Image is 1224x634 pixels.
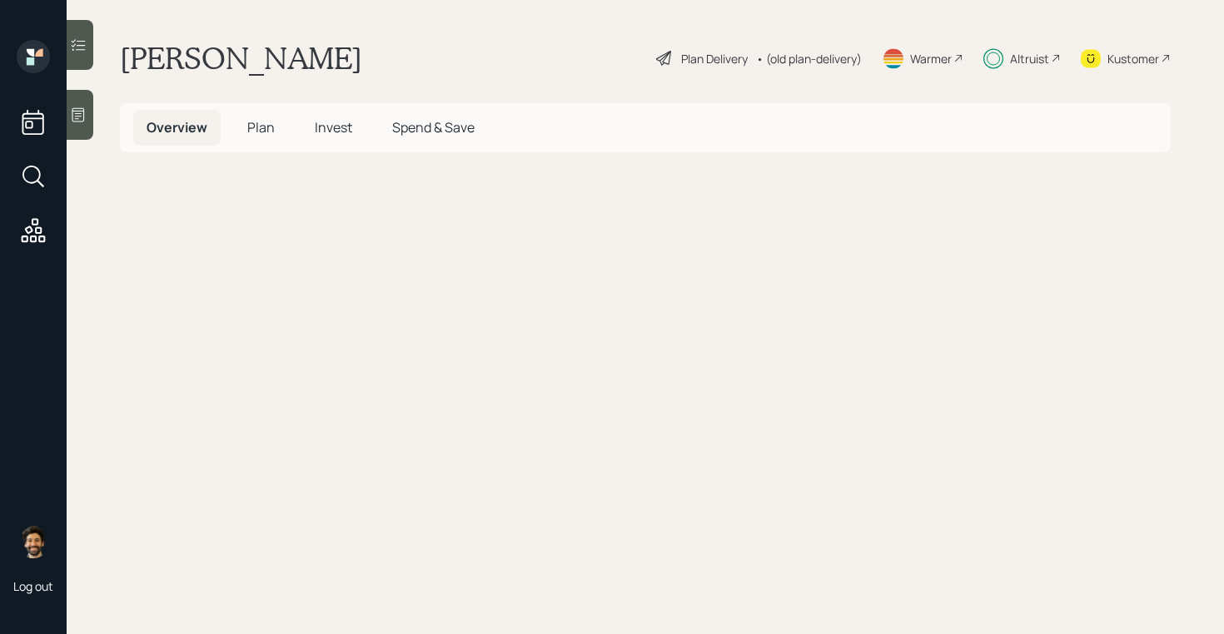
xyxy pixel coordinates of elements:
[120,40,362,77] h1: [PERSON_NAME]
[756,50,862,67] div: • (old plan-delivery)
[147,118,207,136] span: Overview
[910,50,952,67] div: Warmer
[315,118,352,136] span: Invest
[17,525,50,558] img: eric-schwartz-headshot.png
[13,578,53,594] div: Log out
[681,50,748,67] div: Plan Delivery
[392,118,475,136] span: Spend & Save
[1010,50,1049,67] div: Altruist
[1107,50,1159,67] div: Kustomer
[247,118,275,136] span: Plan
